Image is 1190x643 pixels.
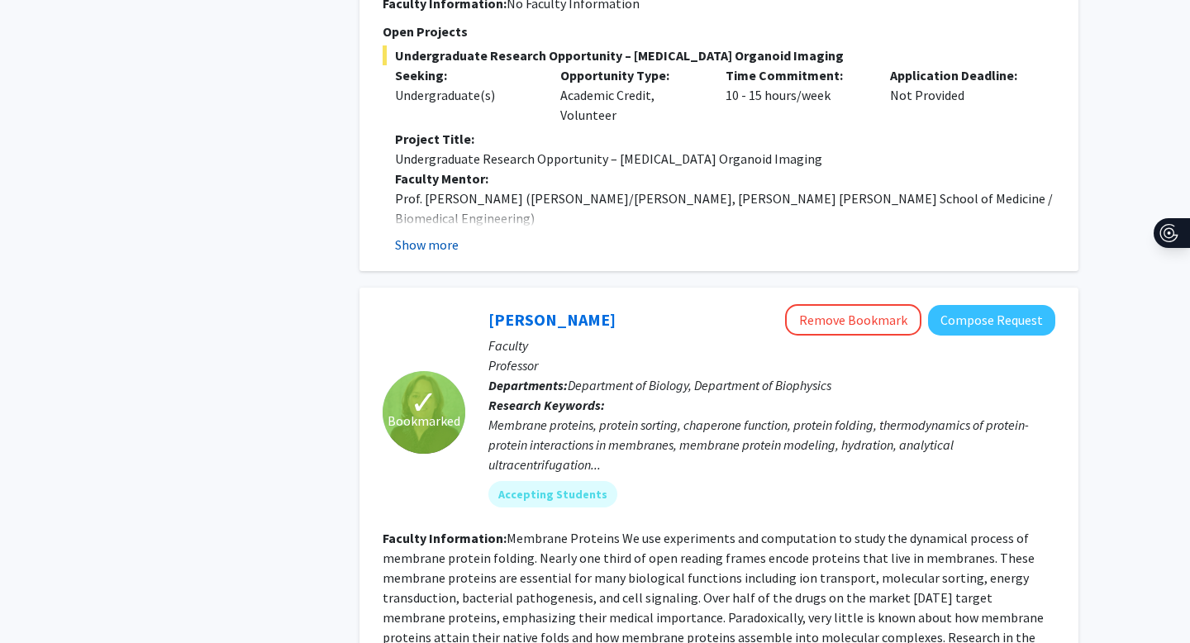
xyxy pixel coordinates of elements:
[488,355,1055,375] p: Professor
[388,411,460,431] span: Bookmarked
[488,377,568,393] b: Departments:
[410,394,438,411] span: ✓
[395,65,535,85] p: Seeking:
[548,65,713,125] div: Academic Credit, Volunteer
[395,235,459,255] button: Show more
[383,21,1055,41] p: Open Projects
[488,415,1055,474] div: Membrane proteins, protein sorting, chaperone function, protein folding, thermodynamics of protei...
[713,65,878,125] div: 10 - 15 hours/week
[383,530,507,546] b: Faculty Information:
[890,65,1031,85] p: Application Deadline:
[488,481,617,507] mat-chip: Accepting Students
[785,304,921,336] button: Remove Bookmark
[928,305,1055,336] button: Compose Request to Karen Fleming
[395,170,488,187] strong: Faculty Mentor:
[395,131,474,147] strong: Project Title:
[395,188,1055,228] p: Prof. [PERSON_NAME] ([PERSON_NAME]/[PERSON_NAME], [PERSON_NAME] [PERSON_NAME] School of Medicine ...
[488,309,616,330] a: [PERSON_NAME]
[878,65,1043,125] div: Not Provided
[568,377,831,393] span: Department of Biology, Department of Biophysics
[488,397,605,413] b: Research Keywords:
[383,45,1055,65] span: Undergraduate Research Opportunity – [MEDICAL_DATA] Organoid Imaging
[395,85,535,105] div: Undergraduate(s)
[395,149,1055,169] p: Undergraduate Research Opportunity – [MEDICAL_DATA] Organoid Imaging
[12,569,70,631] iframe: Chat
[488,336,1055,355] p: Faculty
[560,65,701,85] p: Opportunity Type:
[726,65,866,85] p: Time Commitment:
